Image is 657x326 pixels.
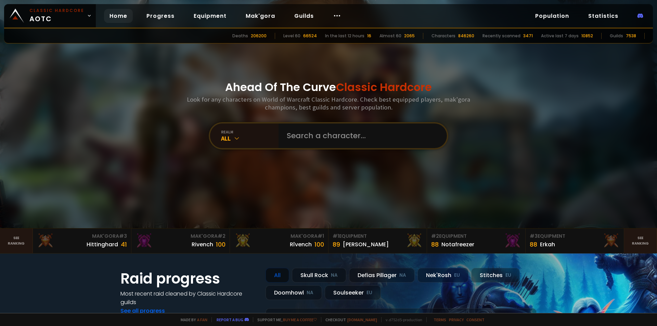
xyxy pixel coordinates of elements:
[121,240,127,249] div: 41
[366,289,372,296] small: EU
[184,95,473,111] h3: Look for any characters on World of Warcraft Classic Hardcore. Check best equipped players, mak'g...
[283,123,439,148] input: Search a character...
[218,233,226,239] span: # 2
[347,317,377,322] a: [DOMAIN_NAME]
[283,317,317,322] a: Buy me a coffee
[336,79,432,95] span: Classic Hardcore
[217,317,243,322] a: Report a bug
[225,79,432,95] h1: Ahead Of The Curve
[29,8,84,14] small: Classic Hardcore
[583,9,624,23] a: Statistics
[325,33,364,39] div: In the last 12 hours
[87,240,118,249] div: Hittinghard
[541,33,579,39] div: Active last 7 days
[253,317,317,322] span: Support me,
[530,233,538,239] span: # 3
[119,233,127,239] span: # 3
[434,317,446,322] a: Terms
[307,289,313,296] small: NA
[367,33,371,39] div: 16
[234,233,324,240] div: Mak'Gora
[540,240,555,249] div: Erkah
[303,33,317,39] div: 66524
[230,229,328,253] a: Mak'Gora#1Rîvench100
[4,4,96,27] a: Classic HardcoreAOTC
[120,307,165,315] a: See all progress
[120,289,257,307] h4: Most recent raid cleaned by Classic Hardcore guilds
[290,240,312,249] div: Rîvench
[471,268,520,283] div: Stitches
[37,233,127,240] div: Mak'Gora
[466,317,485,322] a: Consent
[120,268,257,289] h1: Raid progress
[431,33,455,39] div: Characters
[292,268,346,283] div: Skull Rock
[177,317,207,322] span: Made by
[266,285,322,300] div: Doomhowl
[431,233,521,240] div: Equipment
[381,317,422,322] span: v. d752d5 - production
[624,229,657,253] a: Seeranking
[333,233,339,239] span: # 1
[454,272,460,279] small: EU
[314,240,324,249] div: 100
[431,240,439,249] div: 88
[251,33,267,39] div: 206200
[197,317,207,322] a: a fan
[530,9,575,23] a: Population
[333,240,340,249] div: 89
[141,9,180,23] a: Progress
[530,233,620,240] div: Equipment
[526,229,624,253] a: #3Equipment88Erkah
[328,229,427,253] a: #1Equipment89[PERSON_NAME]
[581,33,593,39] div: 10852
[349,268,415,283] div: Defias Pillager
[104,9,133,23] a: Home
[33,229,131,253] a: Mak'Gora#3Hittinghard41
[610,33,623,39] div: Guilds
[343,240,389,249] div: [PERSON_NAME]
[417,268,468,283] div: Nek'Rosh
[240,9,281,23] a: Mak'gora
[192,240,213,249] div: Rivench
[530,240,537,249] div: 88
[431,233,439,239] span: # 2
[283,33,300,39] div: Level 60
[221,134,279,142] div: All
[505,272,511,279] small: EU
[216,240,226,249] div: 100
[379,33,401,39] div: Almost 60
[136,233,226,240] div: Mak'Gora
[523,33,533,39] div: 3471
[29,8,84,24] span: AOTC
[427,229,526,253] a: #2Equipment88Notafreezer
[232,33,248,39] div: Deaths
[221,129,279,134] div: realm
[131,229,230,253] a: Mak'Gora#2Rivench100
[331,272,338,279] small: NA
[266,268,289,283] div: All
[482,33,520,39] div: Recently scanned
[404,33,415,39] div: 2065
[458,33,474,39] div: 846260
[289,9,319,23] a: Guilds
[449,317,464,322] a: Privacy
[188,9,232,23] a: Equipment
[325,285,381,300] div: Soulseeker
[318,233,324,239] span: # 1
[333,233,423,240] div: Equipment
[626,33,636,39] div: 7538
[441,240,474,249] div: Notafreezer
[321,317,377,322] span: Checkout
[399,272,406,279] small: NA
